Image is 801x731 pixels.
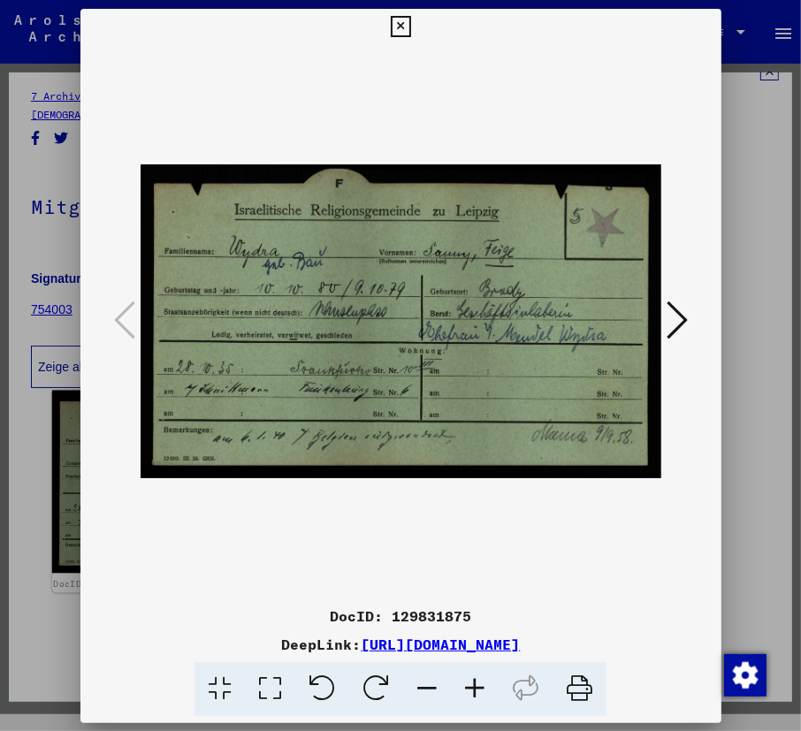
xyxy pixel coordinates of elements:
[361,636,520,653] a: [URL][DOMAIN_NAME]
[80,634,721,655] div: DeepLink:
[723,653,766,696] div: Zustimmung ändern
[141,44,661,598] img: 001.jpg
[80,605,721,627] div: DocID: 129831875
[724,654,767,697] img: Zustimmung ändern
